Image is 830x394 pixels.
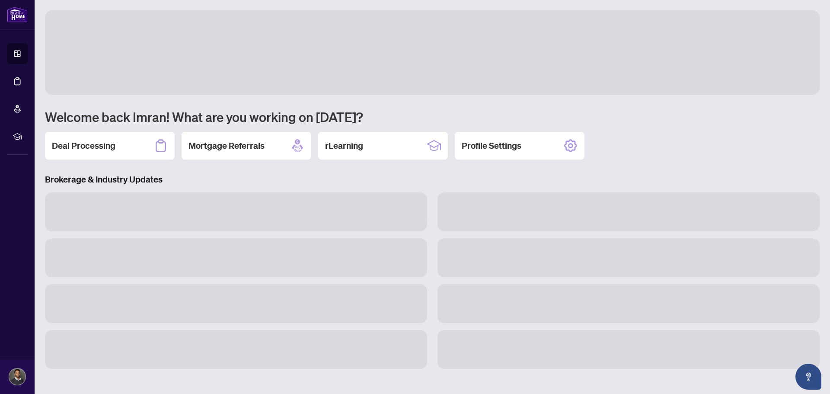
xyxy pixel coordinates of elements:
h2: Deal Processing [52,140,115,152]
button: Open asap [795,364,821,390]
img: logo [7,6,28,22]
h2: Mortgage Referrals [188,140,265,152]
h2: rLearning [325,140,363,152]
img: Profile Icon [9,368,26,385]
h3: Brokerage & Industry Updates [45,173,820,186]
h2: Profile Settings [462,140,521,152]
h1: Welcome back Imran! What are you working on [DATE]? [45,109,820,125]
